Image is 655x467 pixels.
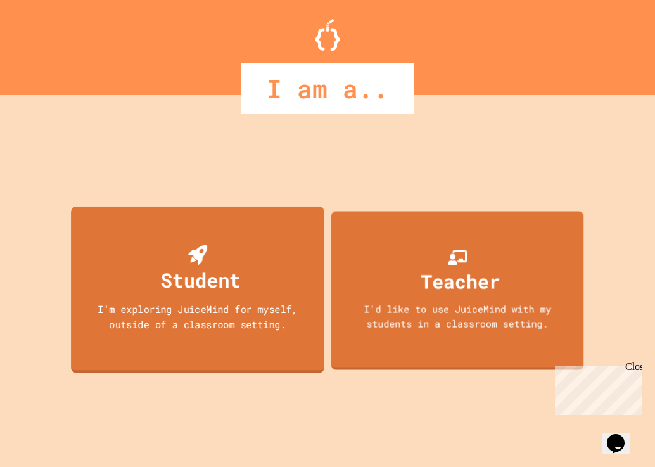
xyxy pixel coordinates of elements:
div: I'd like to use JuiceMind with my students in a classroom setting. [344,302,571,330]
div: Teacher [421,267,500,295]
div: Chat with us now!Close [5,5,87,80]
iframe: chat widget [550,361,642,415]
iframe: chat widget [602,416,642,454]
div: I am a.. [241,63,414,114]
div: Student [161,265,241,295]
div: I'm exploring JuiceMind for myself, outside of a classroom setting. [84,302,312,331]
img: Logo.svg [315,19,340,51]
